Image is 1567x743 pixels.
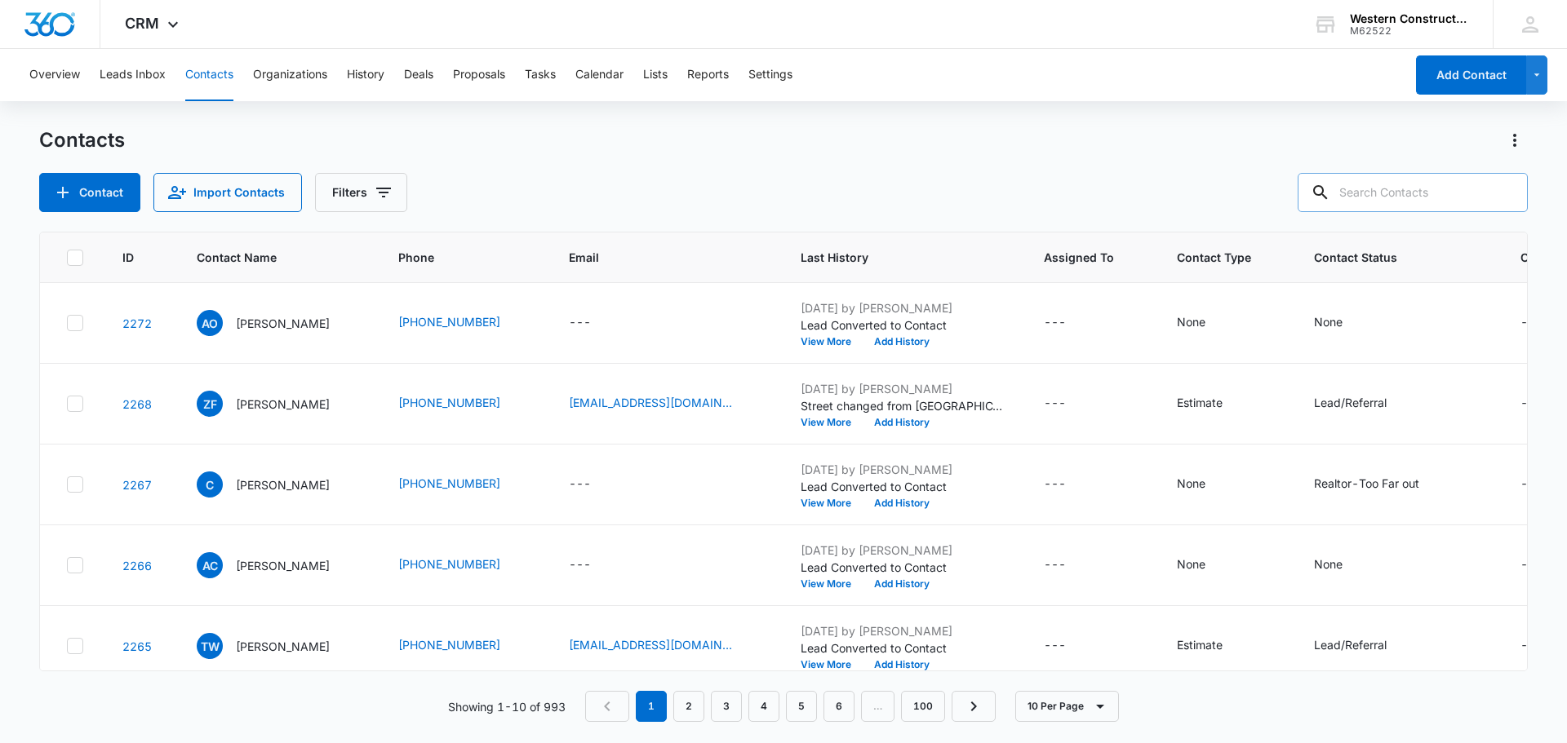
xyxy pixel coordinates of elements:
[1177,475,1205,492] div: None
[1044,636,1066,656] div: ---
[315,173,407,212] button: Filters
[569,555,620,575] div: Email - - Select to Edit Field
[236,396,330,413] p: [PERSON_NAME]
[801,316,1005,334] p: Lead Converted to Contact
[197,391,359,417] div: Contact Name - ZoeDel Frisbie - Select to Edit Field
[1177,394,1223,411] div: Estimate
[398,313,530,333] div: Phone - +15413145785 - Select to Edit Field
[748,691,779,722] a: Page 4
[687,49,729,101] button: Reports
[1044,394,1095,414] div: Assigned To - - Select to Edit Field
[1044,475,1066,494] div: ---
[1177,555,1205,573] div: None
[253,49,327,101] button: Organizations
[801,461,1005,478] p: [DATE] by [PERSON_NAME]
[197,471,359,498] div: Contact Name - Cassandra - Select to Edit Field
[448,698,566,715] p: Showing 1-10 of 993
[1298,173,1528,212] input: Search Contacts
[863,418,941,427] button: Add History
[197,391,223,417] span: ZF
[1177,394,1252,414] div: Contact Type - Estimate - Select to Edit Field
[1177,555,1235,575] div: Contact Type - None - Select to Edit Field
[1177,313,1205,330] div: None
[1177,249,1251,266] span: Contact Type
[39,128,125,153] h1: Contacts
[863,498,941,508] button: Add History
[1314,636,1387,653] div: Lead/Referral
[1350,25,1469,37] div: account id
[404,49,433,101] button: Deals
[1314,555,1343,573] div: None
[863,660,941,670] button: Add History
[398,636,530,656] div: Phone - 2088418374 - Select to Edit Field
[398,555,530,575] div: Phone - +19713153140 - Select to Edit Field
[29,49,80,101] button: Overview
[1044,636,1095,656] div: Assigned To - - Select to Edit Field
[398,636,500,653] a: [PHONE_NUMBER]
[801,337,863,347] button: View More
[636,691,667,722] em: 1
[1314,313,1343,330] div: None
[1044,475,1095,494] div: Assigned To - - Select to Edit Field
[236,476,330,493] p: [PERSON_NAME]
[1520,313,1543,333] div: ---
[197,471,223,498] span: C
[801,622,1005,639] p: [DATE] by [PERSON_NAME]
[1416,55,1526,95] button: Add Contact
[1177,636,1223,653] div: Estimate
[1044,313,1095,333] div: Assigned To - - Select to Edit Field
[801,299,1005,316] p: [DATE] by [PERSON_NAME]
[398,555,500,573] a: [PHONE_NUMBER]
[398,394,530,414] div: Phone - 5417600563 - Select to Edit Field
[569,636,732,653] a: [EMAIL_ADDRESS][DOMAIN_NAME]
[185,49,233,101] button: Contacts
[525,49,556,101] button: Tasks
[398,394,500,411] a: [PHONE_NUMBER]
[398,475,530,494] div: Phone - +15038914063 - Select to Edit Field
[122,559,152,573] a: Navigate to contact details page for Amanda Chapman
[197,633,223,659] span: TW
[1314,636,1416,656] div: Contact Status - Lead/Referral - Select to Edit Field
[197,310,359,336] div: Contact Name - Adrian Ortega - Select to Edit Field
[1044,555,1095,575] div: Assigned To - - Select to Edit Field
[1350,12,1469,25] div: account name
[801,660,863,670] button: View More
[643,49,668,101] button: Lists
[197,249,335,266] span: Contact Name
[1520,555,1543,575] div: ---
[863,337,941,347] button: Add History
[1044,249,1114,266] span: Assigned To
[236,315,330,332] p: [PERSON_NAME]
[673,691,704,722] a: Page 2
[1177,636,1252,656] div: Contact Type - Estimate - Select to Edit Field
[236,638,330,655] p: [PERSON_NAME]
[1314,394,1416,414] div: Contact Status - Lead/Referral - Select to Edit Field
[901,691,945,722] a: Page 100
[197,310,223,336] span: AO
[801,418,863,427] button: View More
[801,639,1005,657] p: Lead Converted to Contact
[575,49,624,101] button: Calendar
[569,475,620,494] div: Email - - Select to Edit Field
[801,498,863,508] button: View More
[1015,691,1119,722] button: 10 Per Page
[801,249,981,266] span: Last History
[863,579,941,589] button: Add History
[1177,313,1235,333] div: Contact Type - None - Select to Edit Field
[569,394,732,411] a: [EMAIL_ADDRESS][DOMAIN_NAME]
[398,313,500,330] a: [PHONE_NUMBER]
[398,249,506,266] span: Phone
[748,49,792,101] button: Settings
[125,15,159,32] span: CRM
[1314,475,1449,494] div: Contact Status - Realtor-Too Far out - Select to Edit Field
[100,49,166,101] button: Leads Inbox
[569,394,761,414] div: Email - zoedelf@gmail.com - Select to Edit Field
[398,475,500,492] a: [PHONE_NUMBER]
[1520,636,1543,656] div: ---
[1044,313,1066,333] div: ---
[711,691,742,722] a: Page 3
[1502,127,1528,153] button: Actions
[1314,555,1372,575] div: Contact Status - None - Select to Edit Field
[1044,555,1066,575] div: ---
[801,559,1005,576] p: Lead Converted to Contact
